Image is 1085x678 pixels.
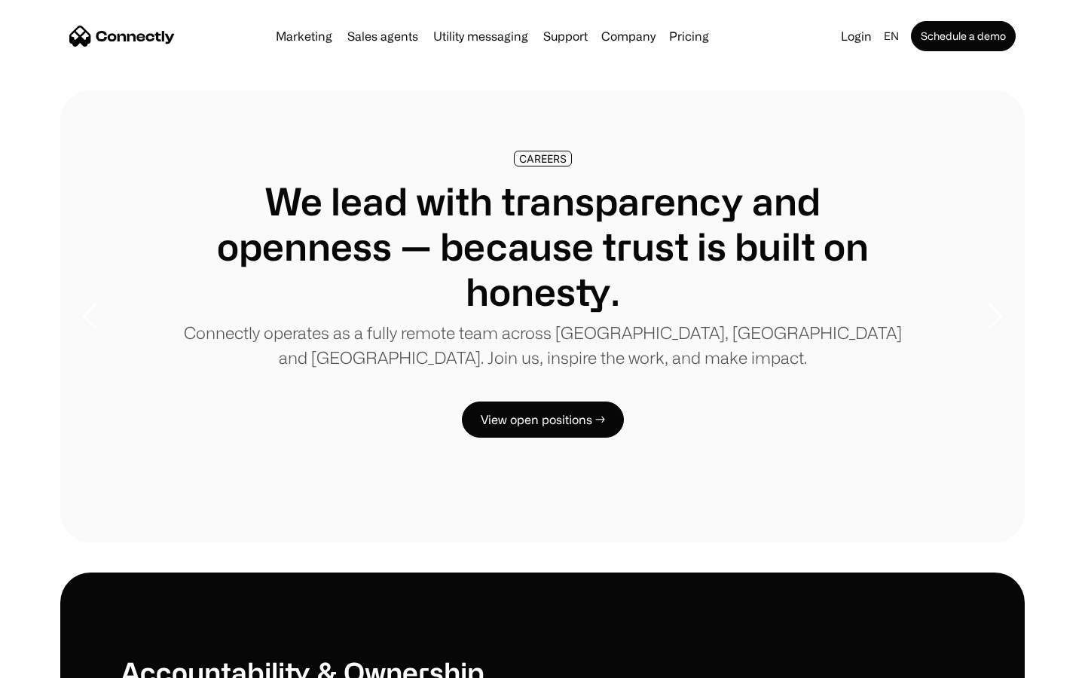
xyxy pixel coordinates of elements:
a: Utility messaging [427,30,534,42]
a: Login [835,26,878,47]
a: View open positions → [462,402,624,438]
a: Support [537,30,594,42]
aside: Language selected: English [15,650,90,673]
a: Schedule a demo [911,21,1016,51]
ul: Language list [30,652,90,673]
a: Pricing [663,30,715,42]
div: CAREERS [519,153,567,164]
a: Sales agents [341,30,424,42]
a: Marketing [270,30,338,42]
p: Connectly operates as a fully remote team across [GEOGRAPHIC_DATA], [GEOGRAPHIC_DATA] and [GEOGRA... [181,320,904,370]
h1: We lead with transparency and openness — because trust is built on honesty. [181,179,904,314]
div: Company [601,26,656,47]
div: en [884,26,899,47]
